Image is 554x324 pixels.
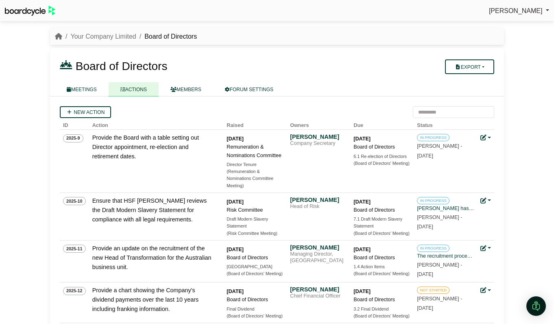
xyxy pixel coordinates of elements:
[489,6,549,16] a: [PERSON_NAME]
[55,82,109,96] a: MEETINGS
[290,133,347,147] a: [PERSON_NAME] Company Secretary
[353,306,410,320] a: 3.2 Final Dividend (Board of Directors' Meeting)
[353,270,410,277] div: (Board of Directors' Meeting)
[227,216,284,237] a: Draft Modern Slavery Statement (Risk Committee Meeting)
[417,305,433,311] span: [DATE]
[417,271,433,277] span: [DATE]
[414,118,477,130] th: Status
[92,133,214,161] div: Provide the Board with a table setting out Director appointment, re-election and retirement dates.
[290,140,347,147] div: Company Secretary
[417,215,462,230] small: [PERSON_NAME] -
[353,153,410,167] a: 6.1 Re-election of Directors (Board of Directors' Meeting)
[353,263,410,270] div: 1.4 Action Items
[290,244,347,251] div: [PERSON_NAME]
[417,252,474,260] div: The recruitment process is well progressed with a shortlist of candidates to be interviewed in ea...
[63,197,86,205] span: 2025-10
[290,286,347,300] a: [PERSON_NAME] Chief Financial Officer
[353,160,410,167] div: (Board of Directors' Meeting)
[227,135,284,143] div: [DATE]
[227,270,284,277] div: (Board of Directors' Meeting)
[353,198,410,206] div: [DATE]
[76,60,168,72] span: Board of Directors
[290,196,347,204] div: [PERSON_NAME]
[109,82,159,96] a: ACTIONS
[290,196,347,210] a: [PERSON_NAME] Head of Risk
[63,134,83,142] span: 2025-9
[489,7,543,14] span: [PERSON_NAME]
[526,296,546,316] div: Open Intercom Messenger
[227,143,284,159] div: Remuneration & Nominations Committee
[55,31,197,42] nav: breadcrumb
[353,263,410,278] a: 1.4 Action Items (Board of Directors' Meeting)
[445,59,494,74] button: Export
[227,296,284,304] div: Board of Directors
[353,313,410,320] div: (Board of Directors' Meeting)
[353,216,410,230] div: 7.1 Draft Modern Slavery Statement
[227,168,284,189] div: (Remuneration & Nominations Committee Meeting)
[417,153,433,159] span: [DATE]
[227,287,284,296] div: [DATE]
[227,206,284,214] div: Risk Committee
[417,224,433,230] span: [DATE]
[290,286,347,293] div: [PERSON_NAME]
[227,230,284,237] div: (Risk Committee Meeting)
[227,254,284,262] div: Board of Directors
[213,82,285,96] a: FORUM SETTINGS
[353,216,410,237] a: 7.1 Draft Modern Slavery Statement (Board of Directors' Meeting)
[227,161,284,168] div: Director Tenure
[353,230,410,237] div: (Board of Directors' Meeting)
[353,135,410,143] div: [DATE]
[92,286,214,314] div: Provide a chart showing the Company's dividend payments over the last 10 years including franking...
[159,82,213,96] a: MEMBERS
[417,133,474,158] a: IN PROGRESS [PERSON_NAME] -[DATE]
[417,134,449,141] span: IN PROGRESS
[353,206,410,214] div: Board of Directors
[227,306,284,313] div: Final Dividend
[70,33,136,40] a: Your Company Limited
[417,296,462,311] small: [PERSON_NAME] -
[353,287,410,296] div: [DATE]
[417,286,474,311] a: NOT STARTED [PERSON_NAME] -[DATE]
[290,244,347,264] a: [PERSON_NAME] Managing Director, [GEOGRAPHIC_DATA]
[353,153,410,160] div: 6.1 Re-election of Directors
[63,245,86,253] span: 2025-11
[227,263,284,278] a: [GEOGRAPHIC_DATA] (Board of Directors' Meeting)
[290,204,347,210] div: Head of Risk
[290,133,347,140] div: [PERSON_NAME]
[417,143,462,158] small: [PERSON_NAME] -
[89,118,224,130] th: Action
[63,287,86,295] span: 2025-12
[227,216,284,230] div: Draft Modern Slavery Statement
[227,198,284,206] div: [DATE]
[227,245,284,254] div: [DATE]
[417,196,474,230] a: IN PROGRESS [PERSON_NAME] has been instructed and is currently reviewing the Modern Slavery State...
[417,287,449,294] span: NOT STARTED
[227,313,284,320] div: (Board of Directors' Meeting)
[417,204,474,212] div: [PERSON_NAME] has been instructed and is currently reviewing the Modern Slavery Statement.
[417,244,474,277] a: IN PROGRESS The recruitment process is well progressed with a shortlist of candidates to be inter...
[227,161,284,189] a: Director Tenure (Remuneration & Nominations Committee Meeting)
[227,306,284,320] a: Final Dividend (Board of Directors' Meeting)
[290,251,347,264] div: Managing Director, [GEOGRAPHIC_DATA]
[417,197,449,204] span: IN PROGRESS
[60,118,89,130] th: ID
[353,143,410,151] div: Board of Directors
[92,196,214,224] div: Ensure that HSF [PERSON_NAME] reviews the Draft Modern Slavery Statement for compliance with all ...
[136,31,197,42] li: Board of Directors
[353,306,410,313] div: 3.2 Final Dividend
[227,263,284,270] div: [GEOGRAPHIC_DATA]
[350,118,414,130] th: Due
[290,293,347,300] div: Chief Financial Officer
[353,245,410,254] div: [DATE]
[5,6,55,16] img: BoardcycleBlackGreen-aaafeed430059cb809a45853b8cf6d952af9d84e6e89e1f1685b34bfd5cb7d64.svg
[417,245,449,252] span: IN PROGRESS
[353,296,410,304] div: Board of Directors
[92,244,214,272] div: Provide an update on the recruitment of the new Head of Transformation for the Australian busines...
[353,254,410,262] div: Board of Directors
[60,106,111,118] a: New action
[287,118,350,130] th: Owners
[417,262,462,277] small: [PERSON_NAME] -
[223,118,287,130] th: Raised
